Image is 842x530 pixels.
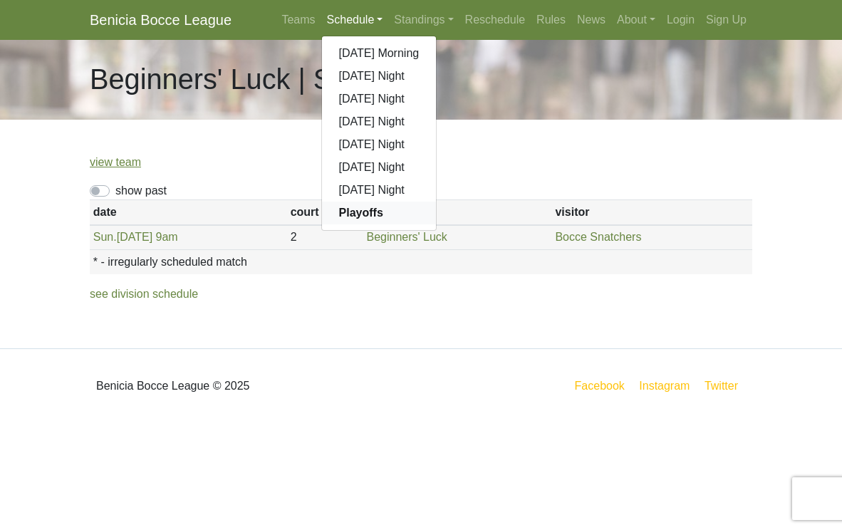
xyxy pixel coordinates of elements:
div: Benicia Bocce League © 2025 [79,360,421,412]
a: Beginners' Luck [367,231,447,243]
a: Teams [276,6,321,34]
a: Playoffs [322,202,437,224]
a: News [571,6,611,34]
a: Standings [388,6,459,34]
th: home [363,200,552,225]
a: [DATE] Morning [322,42,437,65]
a: [DATE] Night [322,179,437,202]
div: Schedule [321,36,437,231]
th: date [90,200,287,225]
strong: Playoffs [339,207,383,219]
a: Sign Up [700,6,752,34]
a: see division schedule [90,288,198,300]
a: Bocce Snatchers [555,231,641,243]
a: [DATE] Night [322,156,437,179]
th: visitor [552,200,752,225]
a: [DATE] Night [322,133,437,156]
a: view team [90,156,141,168]
a: Schedule [321,6,389,34]
span: Sun. [93,231,117,243]
a: [DATE] Night [322,65,437,88]
label: show past [115,182,167,199]
td: 2 [287,225,363,250]
a: Login [661,6,700,34]
a: [DATE] Night [322,110,437,133]
h1: Beginners' Luck | Schedule [90,63,431,97]
a: Twitter [702,377,749,395]
a: Instagram [636,377,692,395]
a: Benicia Bocce League [90,6,232,34]
a: Rules [531,6,571,34]
a: [DATE] Night [322,88,437,110]
th: * - irregularly scheduled match [90,250,752,274]
th: court [287,200,363,225]
a: About [611,6,661,34]
a: Reschedule [459,6,531,34]
a: Sun.[DATE] 9am [93,231,178,243]
a: Facebook [572,377,628,395]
